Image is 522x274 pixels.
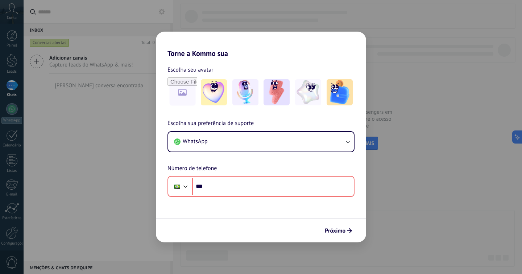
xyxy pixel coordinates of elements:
[264,79,290,105] img: -3.jpeg
[168,132,354,152] button: WhatsApp
[183,138,208,145] span: WhatsApp
[167,119,254,128] span: Escolha sua preferência de suporte
[167,65,214,74] span: Escolha seu avatar
[325,228,345,233] span: Próximo
[156,32,366,58] h2: Torne a Kommo sua
[201,79,227,105] img: -1.jpeg
[327,79,353,105] img: -5.jpeg
[167,164,217,173] span: Número de telefone
[322,225,355,237] button: Próximo
[295,79,321,105] img: -4.jpeg
[232,79,258,105] img: -2.jpeg
[170,179,184,194] div: Brazil: + 55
